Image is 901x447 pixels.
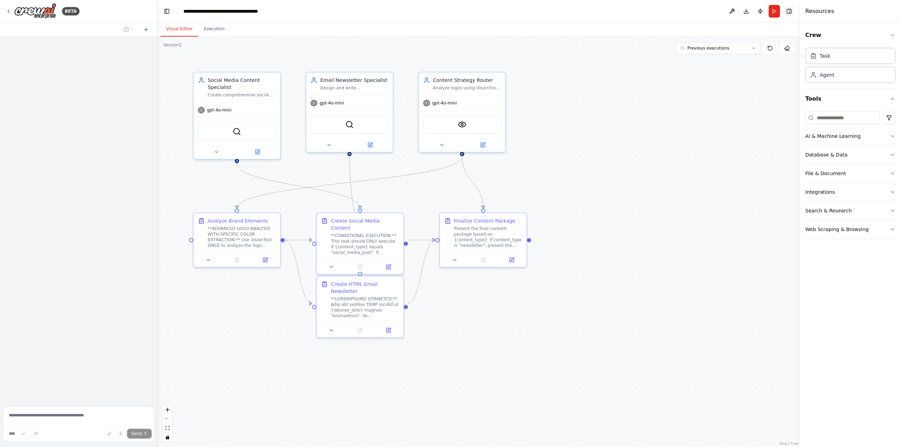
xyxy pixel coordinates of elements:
[331,233,399,255] div: **CONDITIONAL EXECUTION:** This task should ONLY execute if {content_type} equals "social_media_p...
[805,226,869,233] div: Web Scraping & Browsing
[208,77,276,91] div: Social Media Content Specialist
[805,202,895,220] button: Search & Research
[116,429,126,439] button: Click to speak your automation idea
[62,7,80,15] div: BETA
[320,85,389,91] div: Design and write comprehensive email newsletters for {business_name} that effectively communicate...
[121,25,138,34] button: Switch to previous chat
[418,72,506,153] div: Content Strategy RouterAnalyze logos using VisionTool to identify the specific colors present, th...
[331,281,399,295] div: Create HTML Email Newsletter
[805,170,846,177] div: File & Document
[459,156,487,209] g: Edge from 7c332ff3-2c14-4052-8b14-70a29b5b7dea to 9af4e853-4137-430b-8603-4613d0338af0
[208,92,276,98] div: Create comprehensive social media content packages for {business_name} including A/B testing vari...
[163,405,172,442] div: React Flow controls
[233,127,241,136] img: BraveSearchTool
[183,8,263,15] nav: breadcrumb
[408,237,435,244] g: Edge from b37b1cec-6ea6-41d7-8aab-6c24814b12a9 to 9af4e853-4137-430b-8603-4613d0338af0
[305,72,393,153] div: Email Newsletter SpecialistDesign and write comprehensive email newsletters for {business_name} t...
[499,256,524,264] button: Open in side panel
[433,85,501,91] div: Analyze logos using VisionTool to identify the specific colors present, then create content strat...
[805,151,848,158] div: Database & Data
[805,109,895,244] div: Tools
[468,256,498,264] button: No output available
[316,276,404,338] div: Create HTML Email Newsletter**LOREMIPSUMD SITAMETCO:** Adip elit seddoe TEMP incidid ut {laboree_...
[233,156,466,209] g: Edge from 7c332ff3-2c14-4052-8b14-70a29b5b7dea to 653b342d-76e7-4f12-991c-d194efddbfb0
[345,120,354,129] img: BraveSearchTool
[162,6,172,16] button: Hide left sidebar
[140,25,152,34] button: Start a new chat
[432,100,457,106] span: gpt-4o-mini
[805,133,861,140] div: AI & Machine Learning
[376,326,401,334] button: Open in side panel
[105,429,114,439] button: Upload files
[820,71,834,78] div: Agent
[687,45,729,51] span: Previous executions
[805,45,895,89] div: Crew
[238,148,277,156] button: Open in side panel
[454,217,516,224] div: Finalize Content Package
[320,77,389,84] div: Email Newsletter Specialist
[198,22,230,37] button: Execution
[253,256,277,264] button: Open in side panel
[163,405,172,414] button: zoom in
[14,3,56,19] img: Logo
[439,212,527,268] div: Finalize Content PackagePresent the final content package based on {content_type}. If content_typ...
[463,141,503,149] button: Open in side panel
[350,141,390,149] button: Open in side panel
[222,256,252,264] button: No output available
[376,263,401,271] button: Open in side panel
[805,89,895,109] button: Tools
[193,212,281,268] div: Analyze Brand Elements**ADVANCED LOGO ANALYSIS WITH SPECIFIC COLOR EXTRACTION:** Use VisionTool O...
[163,42,182,48] div: Version 1
[805,207,852,214] div: Search & Research
[127,429,152,439] button: Send
[454,226,522,248] div: Present the final content package based on {content_type}. If content_type is "newsletter", prese...
[163,414,172,423] button: zoom out
[131,431,142,436] span: Send
[805,164,895,183] button: File & Document
[345,326,375,334] button: No output available
[193,72,281,160] div: Social Media Content SpecialistCreate comprehensive social media content packages for {business_n...
[805,183,895,201] button: Integrations
[331,296,399,319] div: **LOREMIPSUMD SITAMETCO:** Adip elit seddoe TEMP incidid ut {laboree_dolo} magnaa "enimadmini". V...
[805,25,895,45] button: Crew
[458,120,466,129] img: VisionTool
[285,237,312,307] g: Edge from 653b342d-76e7-4f12-991c-d194efddbfb0 to 2f4ec63f-b021-4c57-8453-952c127073db
[805,220,895,238] button: Web Scraping & Browsing
[805,189,835,196] div: Integrations
[408,237,435,307] g: Edge from 2f4ec63f-b021-4c57-8453-952c127073db to 9af4e853-4137-430b-8603-4613d0338af0
[285,237,312,244] g: Edge from 653b342d-76e7-4f12-991c-d194efddbfb0 to b37b1cec-6ea6-41d7-8aab-6c24814b12a9
[345,263,375,271] button: No output available
[316,212,404,275] div: Create Social Media Content**CONDITIONAL EXECUTION:** This task should ONLY execute if {content_t...
[784,6,794,16] button: Hide right sidebar
[208,217,268,224] div: Analyze Brand Elements
[346,156,364,272] g: Edge from 57deb04a-4fb1-4a28-aa73-37ded53d8452 to 2f4ec63f-b021-4c57-8453-952c127073db
[433,77,501,84] div: Content Strategy Router
[820,52,830,59] div: Task
[805,127,895,145] button: AI & Machine Learning
[163,433,172,442] button: toggle interactivity
[331,217,399,231] div: Create Social Media Content
[163,423,172,433] button: fit view
[233,163,364,209] g: Edge from 757cf3ff-cb29-446c-a77f-b5ffc9743e34 to b37b1cec-6ea6-41d7-8aab-6c24814b12a9
[208,226,276,248] div: **ADVANCED LOGO ANALYSIS WITH SPECIFIC COLOR EXTRACTION:** Use VisionTool ONCE to analyze the log...
[780,442,799,446] a: React Flow attribution
[805,7,834,15] h4: Resources
[676,42,760,54] button: Previous executions
[320,100,344,106] span: gpt-4o-mini
[160,22,198,37] button: Visual Editor
[31,429,41,439] button: Improve this prompt
[207,107,232,113] span: gpt-4o-mini
[805,146,895,164] button: Database & Data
